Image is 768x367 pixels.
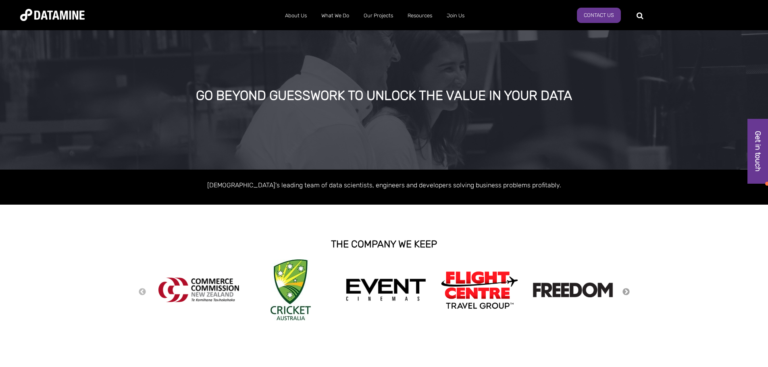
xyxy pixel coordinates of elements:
[271,259,311,320] img: Cricket Australia
[154,180,614,191] p: [DEMOGRAPHIC_DATA]'s leading team of data scientists, engineers and developers solving business p...
[439,5,472,26] a: Join Us
[314,5,356,26] a: What We Do
[400,5,439,26] a: Resources
[345,278,426,302] img: event cinemas
[158,278,239,302] img: commercecommission
[87,89,681,103] div: GO BEYOND GUESSWORK TO UNLOCK THE VALUE IN YOUR DATA
[533,282,613,297] img: Freedom logo
[747,119,768,184] a: Get in touch
[331,238,437,250] strong: THE COMPANY WE KEEP
[577,8,621,23] a: Contact Us
[356,5,400,26] a: Our Projects
[20,9,85,21] img: Datamine
[439,269,520,311] img: Flight Centre
[278,5,314,26] a: About Us
[622,288,630,297] button: Next
[138,288,146,297] button: Previous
